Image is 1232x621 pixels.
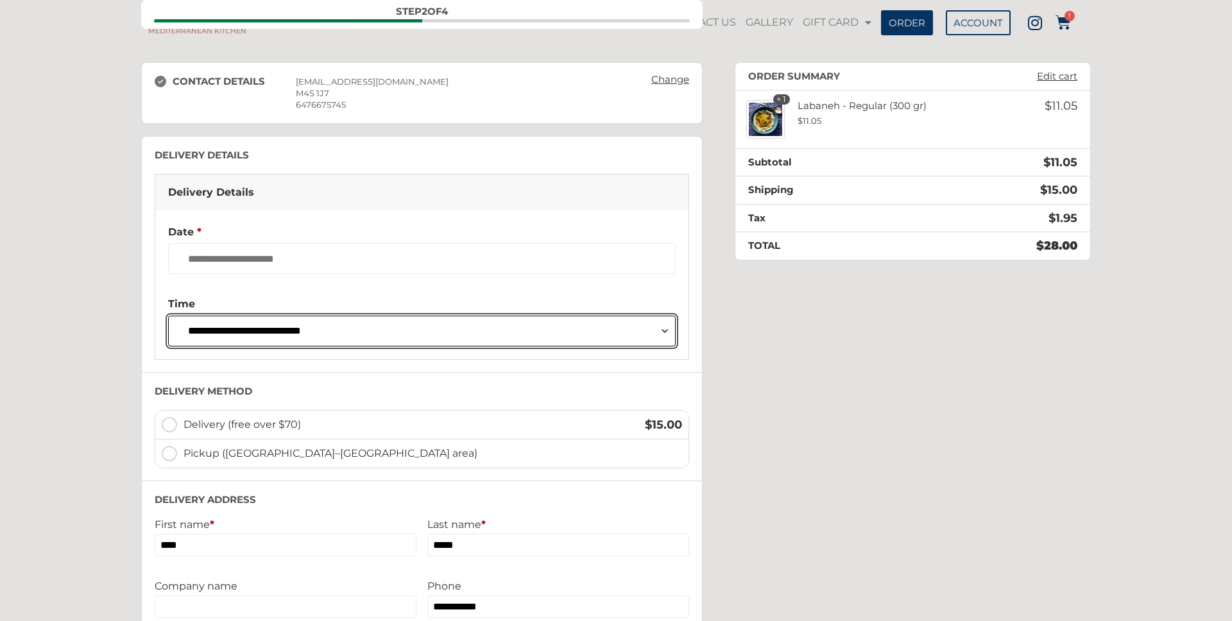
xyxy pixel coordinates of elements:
span: Delivery Details [168,186,254,198]
a: GALLERY [742,8,796,37]
bdi: 1.95 [1048,211,1077,225]
span: 1 [1065,11,1075,21]
h3: Delivery method [155,386,689,397]
label: Phone [427,580,689,592]
strong: × 1 [773,94,790,105]
bdi: 11.05 [1043,155,1077,169]
span: ORDER [889,18,925,28]
label: Company name [155,580,416,592]
div: [EMAIL_ADDRESS][DOMAIN_NAME] [296,76,638,87]
th: Total [735,232,919,260]
span: $ [1036,239,1044,253]
bdi: 11.05 [798,115,821,126]
span: 15.00 [1040,183,1077,197]
a: Edit cart [1031,71,1084,82]
h3: Order summary [748,71,840,82]
span: $ [798,115,803,126]
h2: MEDITERRANEAN KITCHEN [141,28,253,35]
th: Shipping [735,176,919,205]
h3: Contact details [155,76,296,87]
span: $ [1048,211,1056,225]
a: Change: Contact details [645,71,696,89]
div: M4S 1J7 [296,87,638,99]
span: $ [1043,155,1050,169]
h3: Delivery Details [155,149,689,161]
label: Date [168,226,676,238]
span: $ [645,418,652,432]
a: 1 [1056,15,1071,30]
div: Step of [154,6,690,16]
th: Subtotal [735,148,919,176]
div: Labaneh - Regular (300 gr) [785,100,987,126]
span: Delivery / Pickup address [288,19,422,22]
span: 2 [422,5,427,17]
span: $ [1045,99,1052,113]
section: Contact details [141,62,703,124]
bdi: 28.00 [1036,239,1077,253]
label: Last name [427,518,689,531]
span: ACCOUNT [954,18,1003,28]
bdi: 15.00 [645,418,682,432]
div: 6476675745 [296,99,638,110]
span: Pickup ([GEOGRAPHIC_DATA]–[GEOGRAPHIC_DATA] area) [184,446,682,461]
img: Labaneh [746,100,785,139]
a: ORDER [881,10,933,35]
a: CONTACT US [667,8,739,37]
span: 4 [441,5,448,17]
label: First name [155,518,416,531]
a: ACCOUNT [946,10,1011,35]
span: $ [1040,183,1047,197]
label: Time [168,298,676,310]
span: Delivery (free over $70) [184,417,631,432]
th: Tax [735,204,919,232]
span: Contact details [154,19,288,22]
a: GIFT CARD [800,8,875,37]
bdi: 11.05 [1045,99,1077,113]
h3: Delivery address [155,494,689,506]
